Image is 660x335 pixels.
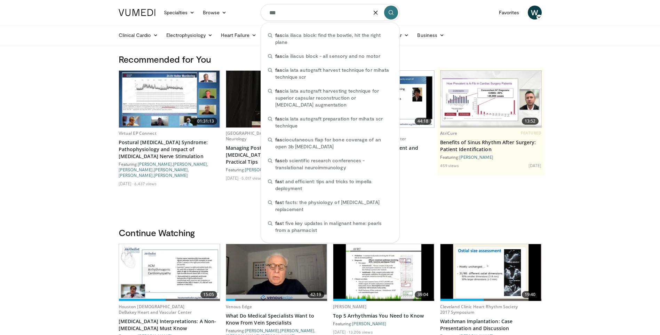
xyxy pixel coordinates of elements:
[333,321,435,326] div: Featuring:
[275,157,282,163] span: fas
[154,173,188,178] a: [PERSON_NAME]
[333,244,434,301] a: 39:04
[275,115,392,129] span: cia lata autograft preparation for mihata scr technique
[119,139,220,160] a: Postural [MEDICAL_DATA] Syndrome: Pathophysiology and Impact of [MEDICAL_DATA] Nerve Stimulation
[114,28,162,42] a: Clinical Cardio
[226,145,327,165] a: Managing Postural Orthostatic [MEDICAL_DATA] Syndrome (POTS): Practical Tips
[119,244,220,301] a: 15:05
[119,227,542,238] h3: Continue Watching
[275,220,392,234] span: t five key updates in malignant heme: pearls from a pharmacist
[275,53,282,59] span: fas
[275,53,380,60] span: cia iliacus block - all sensory and no motor
[495,6,524,20] a: Favorites
[261,4,400,21] input: Search topics, interventions
[459,155,493,159] a: [PERSON_NAME]
[217,28,261,42] a: Heart Failure
[226,175,241,181] li: [DATE]
[119,167,153,172] a: [PERSON_NAME]
[440,139,542,153] a: Benefits of Sinus Rhythm After Surgery: Patient Identification
[160,6,199,20] a: Specialties
[275,137,282,142] span: fas
[138,162,172,166] a: [PERSON_NAME]
[275,178,392,192] span: t and efficient: tips and tricks to impella deployment
[333,304,367,310] a: [PERSON_NAME]
[200,291,217,298] span: 15:05
[440,154,542,160] div: Featuring:
[226,71,327,127] a: 25:52
[119,181,134,186] li: [DATE]
[119,9,156,16] img: VuMedi Logo
[440,318,542,332] a: Watchman Implantation: Case Presentation and Discussion
[333,329,348,335] li: [DATE]
[226,71,327,127] img: 8450d090-50e8-4655-b10b-5f0cc1c9b405.620x360_q85_upscale.jpg
[119,304,192,315] a: Houston [DEMOGRAPHIC_DATA] DeBakey Heart and Vascular Center
[280,328,314,333] a: [PERSON_NAME]
[275,178,282,184] span: fas
[349,329,373,335] li: 13,206 views
[415,291,431,298] span: 39:04
[440,130,458,136] a: AtriCure
[528,6,542,20] a: W
[275,199,282,205] span: fas
[440,304,518,315] a: Cleveland Clinic Heart Rhythm Society 2017 Symposium
[119,130,157,136] a: Virtual EP Connect
[173,162,207,166] a: [PERSON_NAME]
[308,291,324,298] span: 42:19
[162,28,217,42] a: Electrophysiology
[199,6,231,20] a: Browse
[522,118,539,125] span: 13:52
[440,244,541,301] img: 8bf84cb3-b6ed-4eae-b31c-60649c7ed69b.620x360_q85_upscale.jpg
[275,32,392,46] span: cia iliaca block: find the bowtie, hit the right plane
[275,67,282,73] span: fas
[119,161,220,178] div: Featuring: , , , , ,
[119,173,153,178] a: [PERSON_NAME]
[119,54,542,65] h3: Recommended for You
[275,157,392,171] span: eb scientific research conferences - translational neuroimmunology
[333,312,435,319] a: Top 5 Arrhythmias You Need to Know
[333,244,434,301] img: e6be7ba5-423f-4f4d-9fbf-6050eac7a348.620x360_q85_upscale.jpg
[194,118,217,125] span: 01:31:13
[226,244,327,301] img: 51d48dc4-a225-4190-94c5-aaf878b61c95.620x360_q85_upscale.jpg
[226,304,252,310] a: Venous Edge
[226,130,292,142] a: [GEOGRAPHIC_DATA][US_STATE] Neurology
[521,131,541,135] span: FEATURED
[119,318,220,332] a: [MEDICAL_DATA] Interpretations: A Non-[MEDICAL_DATA] Must Know
[119,244,220,301] img: 59f69555-d13b-4130-aa79-5b0c1d5eebbb.620x360_q85_upscale.jpg
[352,321,386,326] a: [PERSON_NAME]
[413,28,448,42] a: Business
[275,87,392,108] span: cia lata autograft harvesting technique for superior capsular reconstruction or [MEDICAL_DATA] au...
[275,199,392,213] span: t facts: the physiology of [MEDICAL_DATA] replacement
[440,244,541,301] a: 19:40
[226,167,327,172] div: Featuring:
[440,71,541,127] img: 982c273f-2ee1-4c72-ac31-fa6e97b745f7.png.620x360_q85_upscale.png
[241,175,263,181] li: 5,017 views
[226,244,327,301] a: 42:19
[415,118,431,125] span: 44:18
[275,88,282,94] span: fas
[154,167,188,172] a: [PERSON_NAME]
[275,116,282,122] span: fas
[440,71,541,127] a: 13:52
[275,136,392,150] span: ciocutaneous flap for bone coverage of an open 3b [MEDICAL_DATA]
[119,71,220,127] a: 01:31:13
[522,291,539,298] span: 19:40
[134,181,157,186] li: 6,437 views
[226,312,327,326] a: What Do Medical Specialists Want to Know From Vein Specialists
[275,32,282,38] span: fas
[440,163,459,168] li: 459 views
[245,328,279,333] a: [PERSON_NAME]
[245,167,279,172] a: [PERSON_NAME]
[275,67,392,80] span: cia lata autograft harvest technique for mihata technique scr
[119,71,220,127] img: fd893042-b14a-49f1-9b12-ba3ffa4a5f7a.620x360_q85_upscale.jpg
[528,163,542,168] li: [DATE]
[275,220,282,226] span: fas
